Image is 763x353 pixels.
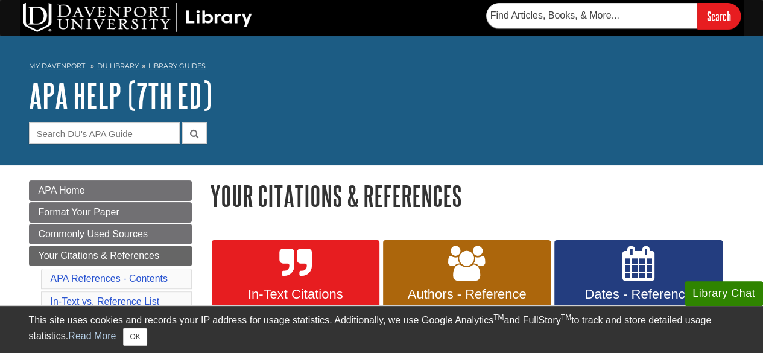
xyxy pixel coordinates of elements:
a: In-Text vs. Reference List Citations [51,296,160,321]
input: Search [697,3,741,29]
span: Dates - Reference Citation [563,287,713,318]
span: Commonly Used Sources [39,229,148,239]
a: APA Help (7th Ed) [29,77,212,114]
button: Library Chat [685,281,763,306]
input: Find Articles, Books, & More... [486,3,697,28]
sup: TM [561,313,571,322]
span: APA Home [39,185,85,196]
div: This site uses cookies and records your IP address for usage statistics. Additionally, we use Goo... [29,313,735,346]
a: In-Text Citations [212,240,379,331]
a: Authors - Reference Citation [383,240,551,331]
a: Format Your Paper [29,202,192,223]
a: Read More [68,331,116,341]
a: APA References - Contents [51,273,168,284]
form: Searches DU Library's articles, books, and more [486,3,741,29]
h1: Your Citations & References [210,180,735,211]
a: Commonly Used Sources [29,224,192,244]
img: DU Library [23,3,252,32]
a: Your Citations & References [29,246,192,266]
span: In-Text Citations [221,287,370,302]
span: Your Citations & References [39,250,159,261]
nav: breadcrumb [29,58,735,77]
span: Format Your Paper [39,207,119,217]
a: Library Guides [148,62,206,70]
sup: TM [493,313,504,322]
span: Authors - Reference Citation [392,287,542,318]
a: Dates - Reference Citation [554,240,722,331]
a: My Davenport [29,61,85,71]
a: APA Home [29,180,192,201]
button: Close [123,328,147,346]
input: Search DU's APA Guide [29,122,180,144]
a: DU Library [97,62,139,70]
